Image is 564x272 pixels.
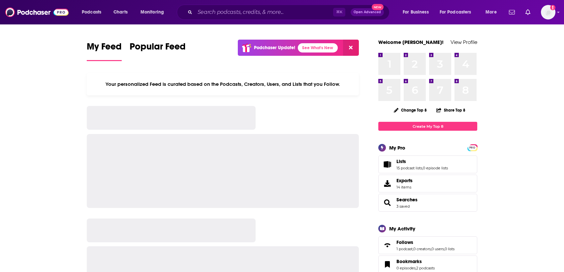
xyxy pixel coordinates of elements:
[413,247,431,251] a: 0 creators
[506,7,517,18] a: Show notifications dropdown
[396,247,413,251] a: 1 podcast
[130,41,186,61] a: Popular Feed
[541,5,555,19] img: User Profile
[298,43,338,52] a: See What's New
[416,266,416,270] span: ,
[451,39,477,45] a: View Profile
[136,7,172,17] button: open menu
[354,11,381,14] span: Open Advanced
[396,239,454,245] a: Follows
[396,197,418,203] a: Searches
[389,225,415,232] div: My Activity
[541,5,555,19] button: Show profile menu
[351,8,384,16] button: Open AdvancedNew
[141,8,164,17] span: Monitoring
[87,41,122,56] span: My Feed
[396,266,416,270] a: 0 episodes
[396,258,422,264] span: Bookmarks
[130,41,186,56] span: Popular Feed
[77,7,110,17] button: open menu
[423,166,448,170] a: 0 episode lists
[396,258,435,264] a: Bookmarks
[378,236,477,254] span: Follows
[87,41,122,61] a: My Feed
[396,158,406,164] span: Lists
[396,185,413,189] span: 14 items
[333,8,345,17] span: ⌘ K
[378,175,477,192] a: Exports
[403,8,429,17] span: For Business
[372,4,384,10] span: New
[113,8,128,17] span: Charts
[378,155,477,173] span: Lists
[254,45,295,51] p: Podchaser Update!
[378,39,444,45] a: Welcome [PERSON_NAME]!
[5,6,69,18] img: Podchaser - Follow, Share and Rate Podcasts
[87,73,359,95] div: Your personalized Feed is curated based on the Podcasts, Creators, Users, and Lists that you Follow.
[396,178,413,184] span: Exports
[396,158,448,164] a: Lists
[396,239,413,245] span: Follows
[422,166,423,170] span: ,
[381,198,394,207] a: Searches
[381,260,394,269] a: Bookmarks
[82,8,101,17] span: Podcasts
[398,7,437,17] button: open menu
[440,8,471,17] span: For Podcasters
[486,8,497,17] span: More
[390,106,431,114] button: Change Top 8
[195,7,333,17] input: Search podcasts, credits, & more...
[436,104,466,117] button: Share Top 8
[378,194,477,212] span: Searches
[381,179,394,188] span: Exports
[378,122,477,131] a: Create My Top 8
[541,5,555,19] span: Logged in as saraatspark
[109,7,132,17] a: Charts
[523,7,533,18] a: Show notifications dropdown
[445,247,454,251] a: 0 lists
[183,5,396,20] div: Search podcasts, credits, & more...
[550,5,555,10] svg: Add a profile image
[416,266,435,270] a: 2 podcasts
[396,204,410,209] a: 3 saved
[389,145,405,151] div: My Pro
[381,160,394,169] a: Lists
[431,247,444,251] a: 0 users
[381,241,394,250] a: Follows
[435,7,481,17] button: open menu
[468,145,476,150] a: PRO
[481,7,505,17] button: open menu
[396,166,422,170] a: 15 podcast lists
